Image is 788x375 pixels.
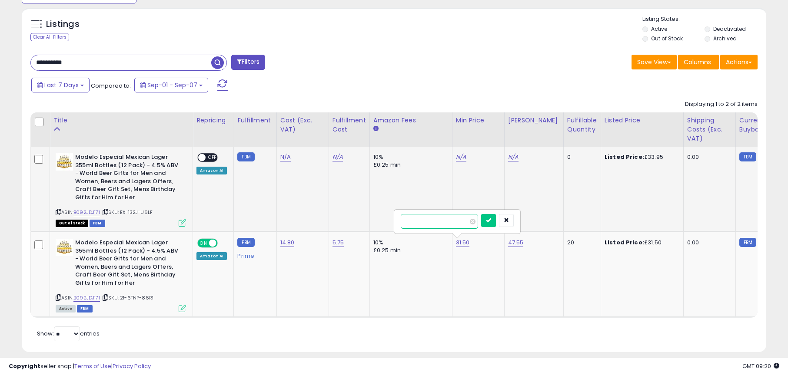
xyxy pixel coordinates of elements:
b: Modelo Especial Mexican Lager 355ml Bottles (12 Pack) - 4.5% ABV - World Beer Gifts for Men and W... [75,239,181,289]
small: FBM [237,152,254,161]
div: £33.95 [605,153,677,161]
div: 10% [373,239,446,247]
div: 20 [567,239,594,247]
div: Repricing [196,116,230,125]
span: All listings currently available for purchase on Amazon [56,305,76,312]
button: Actions [720,55,758,69]
div: [PERSON_NAME] [508,116,560,125]
div: Amazon AI [196,252,227,260]
span: 2025-09-16 09:20 GMT [742,362,779,370]
div: Prime [237,249,269,260]
button: Save View [632,55,677,69]
div: Fulfillment Cost [332,116,366,134]
span: FBM [77,305,93,312]
div: Fulfillment [237,116,273,125]
span: ON [198,240,209,247]
button: Sep-01 - Sep-07 [134,78,208,92]
strong: Copyright [9,362,40,370]
div: ASIN: [56,239,186,311]
a: Terms of Use [74,362,111,370]
label: Archived [713,35,737,42]
div: Current Buybox Price [739,116,784,134]
div: £0.25 min [373,247,446,254]
div: Shipping Costs (Exc. VAT) [687,116,732,143]
div: 0 [567,153,594,161]
span: | SKU: EX-132J-U6LF [101,209,153,216]
div: Cost (Exc. VAT) [280,116,325,134]
a: 31.50 [456,238,470,247]
button: Filters [231,55,265,70]
label: Out of Stock [651,35,683,42]
div: 0.00 [687,153,729,161]
a: B092JDJ171 [73,294,100,302]
b: Listed Price: [605,153,644,161]
div: Fulfillable Quantity [567,116,597,134]
span: FBM [90,220,105,227]
p: Listing States: [642,15,766,23]
small: FBM [237,238,254,247]
a: N/A [508,153,519,161]
div: 0.00 [687,239,729,247]
small: Amazon Fees. [373,125,379,133]
a: Privacy Policy [113,362,151,370]
img: 51AUg9qIBjL._SL40_.jpg [56,153,73,171]
img: 51AUg9qIBjL._SL40_.jpg [56,239,73,256]
span: Columns [684,58,711,66]
button: Last 7 Days [31,78,90,92]
label: Active [651,25,667,33]
span: OFF [216,240,230,247]
span: Compared to: [91,82,131,90]
a: B092JDJ171 [73,209,100,216]
div: Clear All Filters [30,33,69,41]
span: Show: entries [37,329,100,338]
div: 10% [373,153,446,161]
a: 47.55 [508,238,524,247]
a: N/A [332,153,343,161]
label: Deactivated [713,25,746,33]
button: Columns [678,55,719,69]
a: 14.80 [280,238,295,247]
div: seller snap | | [9,362,151,371]
a: N/A [456,153,466,161]
div: Amazon Fees [373,116,449,125]
small: FBM [739,238,756,247]
div: £0.25 min [373,161,446,169]
span: Last 7 Days [44,81,79,89]
div: Min Price [456,116,501,125]
span: Sep-01 - Sep-07 [147,81,197,89]
div: Displaying 1 to 2 of 2 items [685,100,758,109]
b: Modelo Especial Mexican Lager 355ml Bottles (12 Pack) - 4.5% ABV - World Beer Gifts for Men and W... [75,153,181,204]
a: N/A [280,153,291,161]
div: Title [53,116,189,125]
h5: Listings [46,18,80,30]
a: 5.75 [332,238,344,247]
span: All listings that are currently out of stock and unavailable for purchase on Amazon [56,220,88,227]
div: Amazon AI [196,167,227,174]
div: £31.50 [605,239,677,247]
div: Listed Price [605,116,680,125]
b: Listed Price: [605,238,644,247]
span: | SKU: 21-6TNP-86R1 [101,294,153,301]
div: ASIN: [56,153,186,226]
small: FBM [739,152,756,161]
span: OFF [206,154,219,161]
